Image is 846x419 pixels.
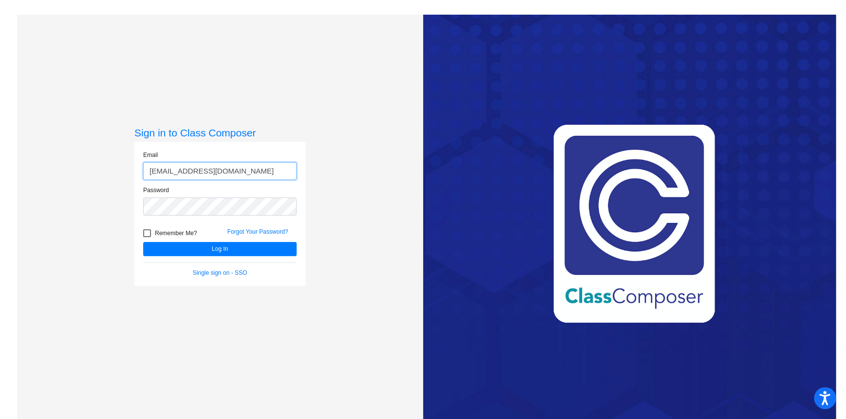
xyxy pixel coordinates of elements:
[143,242,297,256] button: Log In
[134,127,305,139] h3: Sign in to Class Composer
[155,227,197,239] span: Remember Me?
[227,228,288,235] a: Forgot Your Password?
[193,269,247,276] a: Single sign on - SSO
[143,186,169,195] label: Password
[143,151,158,159] label: Email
